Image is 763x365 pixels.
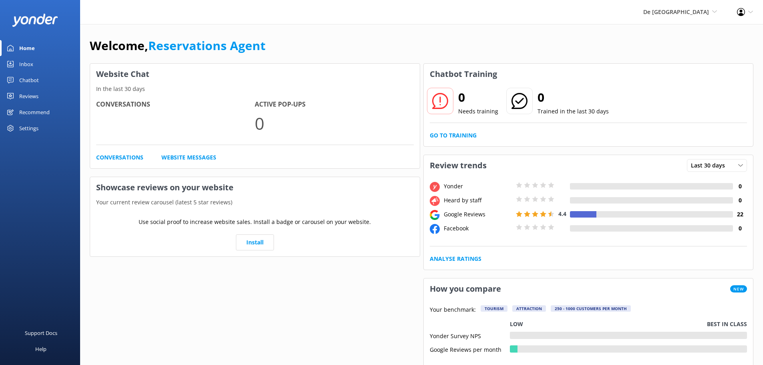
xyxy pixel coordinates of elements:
div: Reviews [19,88,38,104]
a: Analyse Ratings [430,254,481,263]
span: De [GEOGRAPHIC_DATA] [643,8,709,16]
h3: Showcase reviews on your website [90,177,420,198]
div: Inbox [19,56,33,72]
div: Recommend [19,104,50,120]
div: Tourism [481,305,507,312]
p: Use social proof to increase website sales. Install a badge or carousel on your website. [139,218,371,226]
div: Chatbot [19,72,39,88]
p: In the last 30 days [90,85,420,93]
div: Help [35,341,46,357]
div: Google Reviews per month [430,345,510,353]
img: yonder-white-logo.png [12,14,58,27]
div: Support Docs [25,325,57,341]
p: Your current review carousel (latest 5 star reviews) [90,198,420,207]
a: Reservations Agent [148,37,266,54]
p: Low [510,320,523,329]
div: Yonder Survey NPS [430,332,510,339]
h3: How you compare [424,278,507,299]
h3: Website Chat [90,64,420,85]
h4: Conversations [96,99,255,110]
p: Best in class [707,320,747,329]
div: Attraction [512,305,546,312]
span: New [730,285,747,292]
h4: 0 [733,224,747,233]
h3: Review trends [424,155,493,176]
div: Heard by staff [442,196,514,205]
a: Conversations [96,153,143,162]
a: Install [236,234,274,250]
p: Your benchmark: [430,305,476,315]
div: Google Reviews [442,210,514,219]
div: Facebook [442,224,514,233]
h4: Active Pop-ups [255,99,413,110]
p: Needs training [458,107,498,116]
h3: Chatbot Training [424,64,503,85]
span: 4.4 [558,210,566,218]
div: Home [19,40,35,56]
p: Trained in the last 30 days [538,107,609,116]
a: Go to Training [430,131,477,140]
h4: 22 [733,210,747,219]
p: 0 [255,110,413,137]
h2: 0 [538,88,609,107]
h1: Welcome, [90,36,266,55]
h4: 0 [733,182,747,191]
div: Settings [19,120,38,136]
h4: 0 [733,196,747,205]
div: 250 - 1000 customers per month [551,305,631,312]
a: Website Messages [161,153,216,162]
span: Last 30 days [691,161,730,170]
div: Yonder [442,182,514,191]
h2: 0 [458,88,498,107]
